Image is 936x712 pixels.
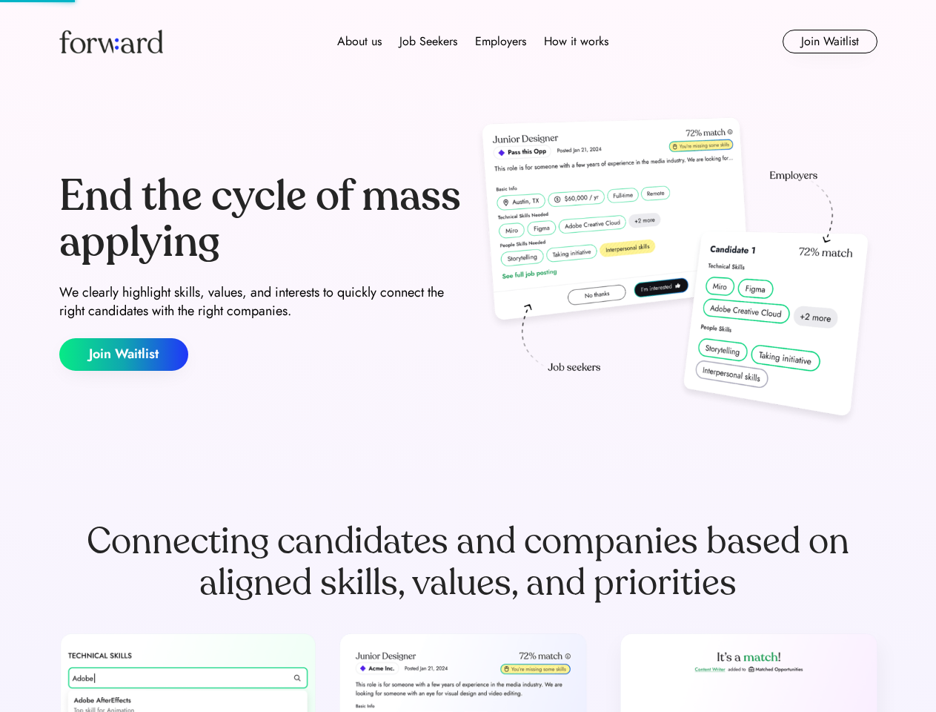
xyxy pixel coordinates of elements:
button: Join Waitlist [783,30,877,53]
button: Join Waitlist [59,338,188,371]
div: Employers [475,33,526,50]
div: How it works [544,33,608,50]
div: About us [337,33,382,50]
div: Job Seekers [399,33,457,50]
div: Connecting candidates and companies based on aligned skills, values, and priorities [59,521,877,604]
img: hero-image.png [474,113,877,432]
div: We clearly highlight skills, values, and interests to quickly connect the right candidates with t... [59,283,462,320]
div: End the cycle of mass applying [59,174,462,265]
img: Forward logo [59,30,163,53]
